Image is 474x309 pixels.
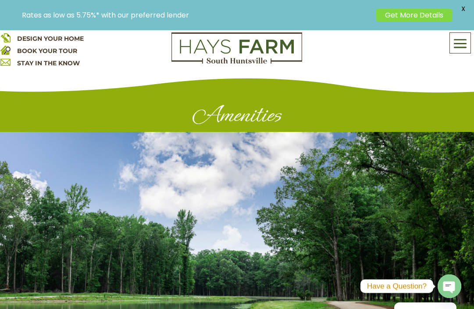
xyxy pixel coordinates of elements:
[376,9,452,21] a: Get More Details
[171,58,302,66] a: hays farm homes huntsville development
[17,47,77,55] a: BOOK YOUR TOUR
[0,32,11,43] img: design your home
[456,2,470,15] span: X
[47,102,427,132] h1: Amenities
[17,35,84,43] a: DESIGN YOUR HOME
[171,32,302,64] img: Logo
[22,11,372,19] p: Rates as low as 5.75%* with our preferred lender
[0,45,11,55] img: book your home tour
[17,59,80,67] a: STAY IN THE KNOW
